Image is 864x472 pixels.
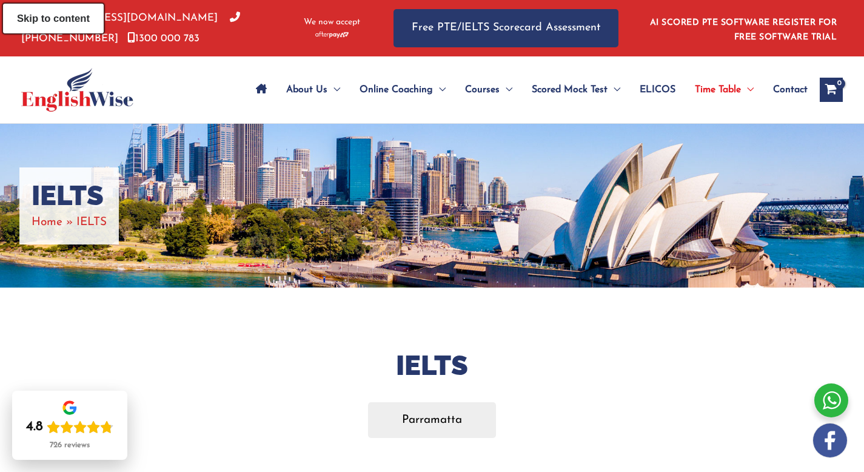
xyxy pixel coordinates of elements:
[643,8,843,48] aside: Header Widget 1
[32,212,107,232] nav: Breadcrumbs
[276,69,350,111] a: About UsMenu Toggle
[532,69,608,111] span: Scored Mock Test
[3,4,104,33] a: Skip to content
[32,180,107,212] h1: IELTS
[76,217,107,228] span: IELTS
[630,69,685,111] a: ELICOS
[522,69,630,111] a: Scored Mock TestMenu Toggle
[741,69,754,111] span: Menu Toggle
[695,69,741,111] span: Time Table
[304,16,360,29] span: We now accept
[608,69,620,111] span: Menu Toggle
[773,69,808,111] span: Contact
[368,402,496,438] a: Parramatta
[433,69,446,111] span: Menu Toggle
[763,69,808,111] a: Contact
[813,423,847,457] img: white-facebook.png
[685,69,763,111] a: Time TableMenu Toggle
[500,69,512,111] span: Menu Toggle
[246,69,808,111] nav: Site Navigation: Main Menu
[650,18,837,42] a: AI SCORED PTE SOFTWARE REGISTER FOR FREE SOFTWARE TRIAL
[393,9,618,47] a: Free PTE/IELTS Scorecard Assessment
[455,69,522,111] a: CoursesMenu Toggle
[127,33,199,44] a: 1300 000 783
[286,69,327,111] span: About Us
[360,69,433,111] span: Online Coaching
[32,217,62,228] a: Home
[327,69,340,111] span: Menu Toggle
[820,78,843,102] a: View Shopping Cart, empty
[26,419,43,436] div: 4.8
[21,13,240,43] a: [PHONE_NUMBER]
[21,13,218,23] a: [EMAIL_ADDRESS][DOMAIN_NAME]
[465,69,500,111] span: Courses
[50,440,90,450] div: 726 reviews
[350,69,455,111] a: Online CoachingMenu Toggle
[78,348,787,384] h2: Ielts
[315,32,349,38] img: Afterpay-Logo
[21,68,133,112] img: cropped-ew-logo
[26,419,113,436] div: Rating: 4.8 out of 5
[640,69,675,111] span: ELICOS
